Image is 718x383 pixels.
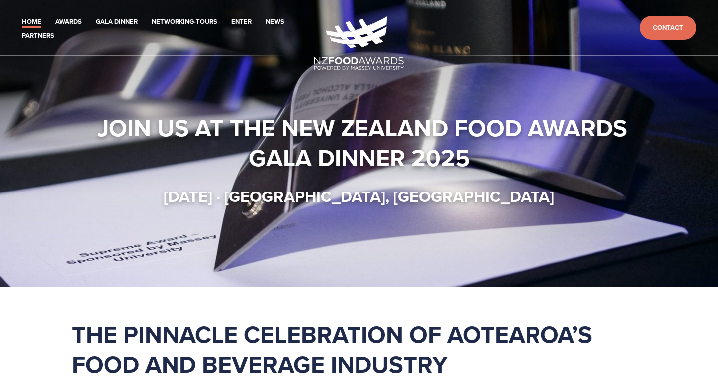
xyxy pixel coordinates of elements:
strong: [DATE] · [GEOGRAPHIC_DATA], [GEOGRAPHIC_DATA] [164,185,554,208]
a: Gala Dinner [96,16,138,28]
a: Contact [640,16,696,40]
strong: Join us at the New Zealand Food Awards Gala Dinner 2025 [97,110,633,175]
a: News [266,16,284,28]
a: Home [22,16,41,28]
a: Enter [231,16,252,28]
h1: The pinnacle celebration of Aotearoa’s food and beverage industry [72,319,646,379]
a: Networking-Tours [152,16,217,28]
a: Partners [22,30,54,42]
a: Awards [55,16,82,28]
